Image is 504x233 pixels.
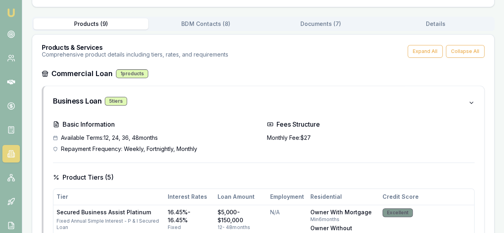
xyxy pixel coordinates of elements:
h4: Product Tiers ( 5 ) [53,172,475,182]
div: fixed [167,224,211,231]
th: Interest Rates [164,189,214,205]
th: Loan Amount [214,189,267,205]
div: Excellent [382,208,413,217]
div: Fixed Annual Simple Interest - P & I Secured Loan [57,218,161,231]
button: Products ( 9 ) [33,18,148,29]
div: 1 products [116,69,148,78]
div: Secured Business Assist Platinum [57,208,161,216]
div: Min 6 months [310,216,376,223]
th: Employment [267,189,307,205]
div: 12 - 48 months [218,224,264,231]
span: Repayment Frequency: Weekly, Fortnightly, Monthly [61,145,197,153]
button: Details [378,18,493,29]
button: Collapse All [446,45,484,58]
h4: Fees Structure [267,119,475,129]
span: N/A [270,209,280,215]
h3: Business Loan [53,96,102,107]
th: Tier [53,189,164,205]
button: BDM Contacts ( 8 ) [148,18,263,29]
div: 16.45% - 16.45% [167,208,211,224]
th: Credit Score [379,189,474,205]
th: Residential [307,189,379,205]
h3: Products & Services [42,44,228,51]
div: $5,000 - $150,000 [218,208,264,224]
h4: Basic Information [53,119,261,129]
span: Available Terms: 12, 24, 36, 48 months [61,134,158,142]
p: Comprehensive product details including tiers, rates, and requirements [42,51,228,59]
button: Expand All [408,45,443,58]
div: owner with mortgage [310,208,376,216]
img: emu-icon-u.png [6,8,16,18]
span: Monthly Fee: $27 [267,134,311,142]
button: Documents ( 7 ) [263,18,378,29]
div: 5 tier s [105,97,127,106]
h3: Commercial Loan [51,68,113,79]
